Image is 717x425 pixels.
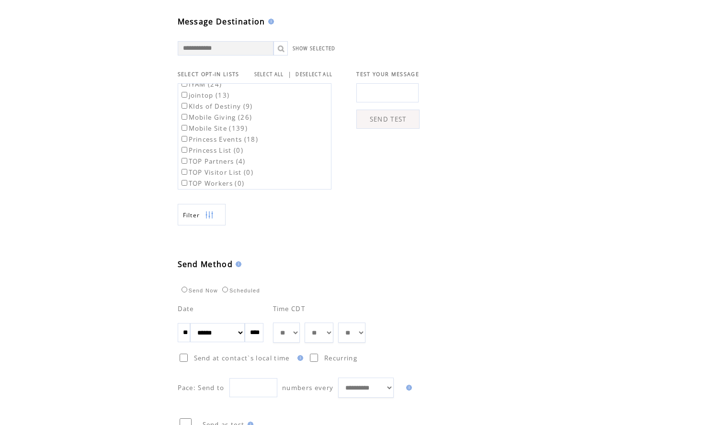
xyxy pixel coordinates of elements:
[180,91,230,100] label: jointop (13)
[222,287,228,292] input: Scheduled
[182,125,187,131] input: Mobile Site (139)
[403,385,412,391] img: help.gif
[180,102,253,111] label: KIds of Destiny (9)
[296,71,332,78] a: DESELECT ALL
[178,71,239,78] span: SELECT OPT-IN LISTS
[180,157,246,166] label: TOP Partners (4)
[182,158,187,164] input: TOP Partners (4)
[178,304,194,313] span: Date
[265,19,274,24] img: help.gif
[194,354,290,362] span: Send at contact`s local time
[205,204,214,226] img: filters.png
[220,288,260,293] label: Scheduled
[182,169,187,175] input: TOP Visitor List (0)
[182,136,187,142] input: Princess Events (18)
[282,383,333,392] span: numbers every
[178,16,265,27] span: Message Destination
[180,124,248,133] label: Mobile Site (139)
[178,204,226,225] a: Filter
[324,354,357,362] span: Recurring
[254,71,284,78] a: SELECT ALL
[293,45,336,52] a: SHOW SELECTED
[180,168,254,177] label: TOP Visitor List (0)
[295,355,303,361] img: help.gif
[180,135,259,144] label: Princess Events (18)
[180,113,252,122] label: Mobile Giving (26)
[182,180,187,186] input: TOP Workers (0)
[182,92,187,98] input: jointop (13)
[180,179,245,188] label: TOP Workers (0)
[180,80,222,89] label: IYAM (24)
[182,81,187,87] input: IYAM (24)
[182,103,187,109] input: KIds of Destiny (9)
[182,287,187,292] input: Send Now
[180,146,244,155] label: Princess List (0)
[356,71,419,78] span: TEST YOUR MESSAGE
[233,261,241,267] img: help.gif
[183,211,200,219] span: Show filters
[182,147,187,153] input: Princess List (0)
[182,114,187,120] input: Mobile Giving (26)
[273,304,306,313] span: Time CDT
[356,110,420,129] a: SEND TEST
[178,259,233,269] span: Send Method
[179,288,218,293] label: Send Now
[288,70,292,78] span: |
[178,383,225,392] span: Pace: Send to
